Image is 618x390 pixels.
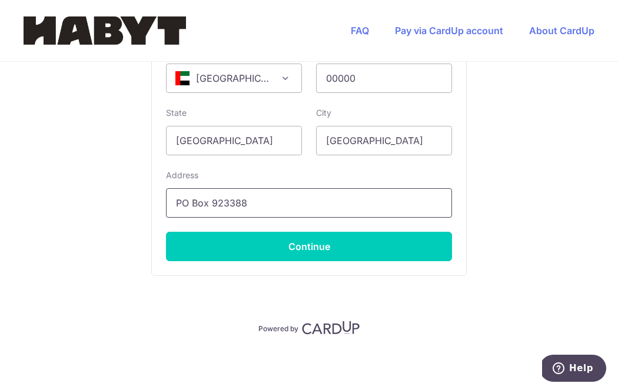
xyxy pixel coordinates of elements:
[529,25,594,36] a: About CardUp
[351,25,369,36] a: FAQ
[166,232,452,261] button: Continue
[302,321,360,335] img: CardUp
[395,25,503,36] a: Pay via CardUp account
[316,107,331,119] label: City
[166,64,302,93] span: United Arab Emirates
[166,107,187,119] label: State
[316,64,452,93] input: Example 123456
[166,169,198,181] label: Address
[167,64,301,92] span: United Arab Emirates
[258,322,298,334] p: Powered by
[542,355,606,384] iframe: Opens a widget where you can find more information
